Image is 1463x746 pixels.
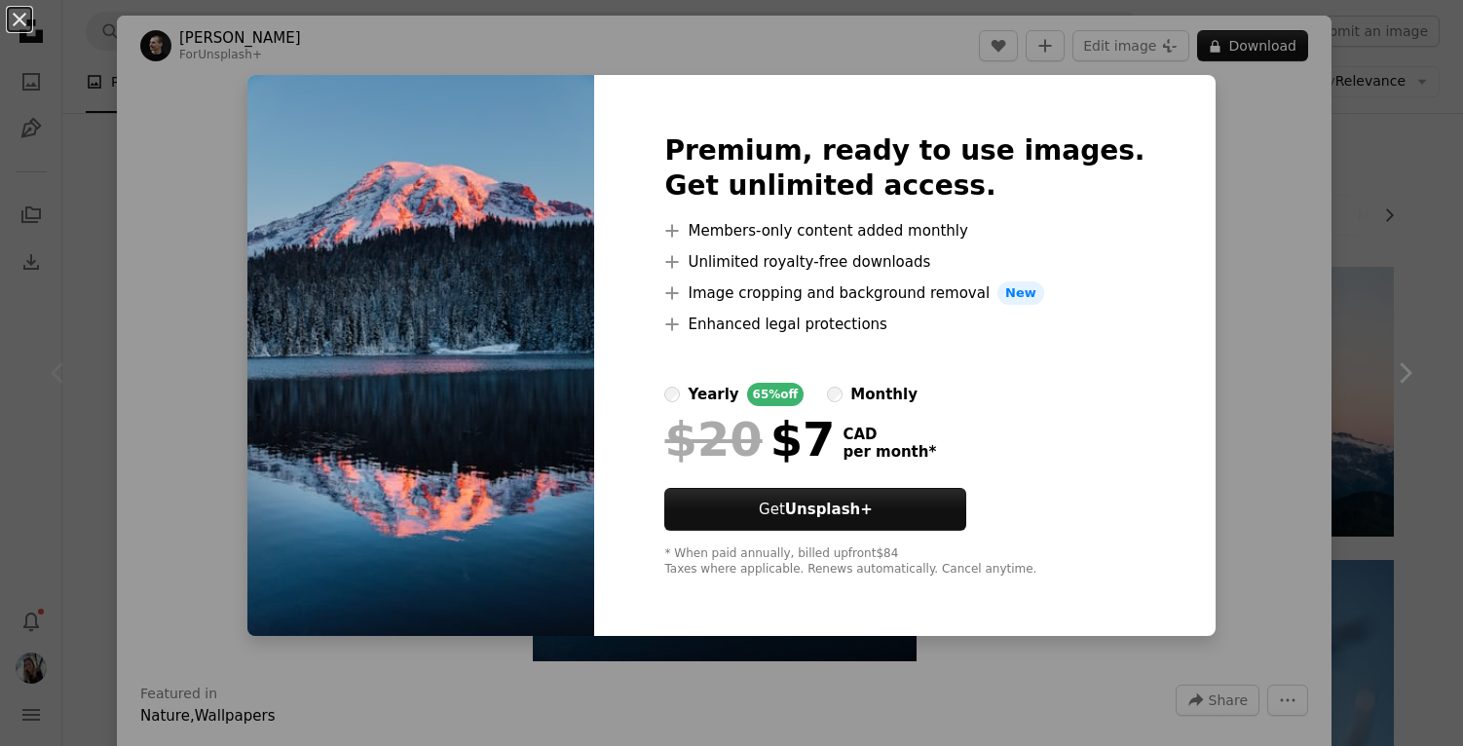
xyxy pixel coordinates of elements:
[664,219,1144,242] li: Members-only content added monthly
[785,501,873,518] strong: Unsplash+
[688,383,738,406] div: yearly
[664,414,762,465] span: $20
[850,383,918,406] div: monthly
[664,387,680,402] input: yearly65%off
[664,546,1144,578] div: * When paid annually, billed upfront $84 Taxes where applicable. Renews automatically. Cancel any...
[664,414,835,465] div: $7
[664,250,1144,274] li: Unlimited royalty-free downloads
[664,281,1144,305] li: Image cropping and background removal
[664,313,1144,336] li: Enhanced legal protections
[843,443,936,461] span: per month *
[747,383,805,406] div: 65% off
[664,488,966,531] a: GetUnsplash+
[843,426,936,443] span: CAD
[827,387,843,402] input: monthly
[664,133,1144,204] h2: Premium, ready to use images. Get unlimited access.
[997,281,1044,305] span: New
[247,75,594,636] img: premium_photo-1673264933212-d78737f38e48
